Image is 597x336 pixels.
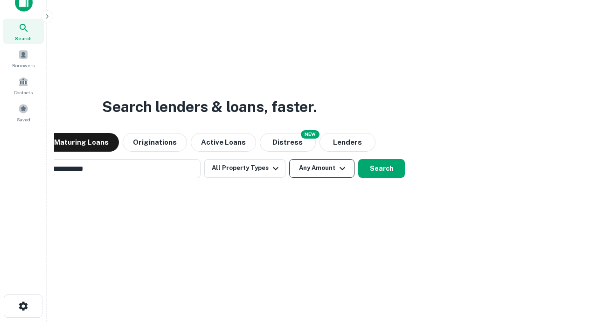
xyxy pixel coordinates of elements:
[3,73,44,98] a: Contacts
[102,96,317,118] h3: Search lenders & loans, faster.
[17,116,30,123] span: Saved
[3,100,44,125] a: Saved
[14,89,33,96] span: Contacts
[289,159,354,178] button: Any Amount
[3,46,44,71] a: Borrowers
[123,133,187,152] button: Originations
[12,62,35,69] span: Borrowers
[358,159,405,178] button: Search
[191,133,256,152] button: Active Loans
[550,261,597,306] iframe: Chat Widget
[319,133,375,152] button: Lenders
[44,133,119,152] button: Maturing Loans
[15,35,32,42] span: Search
[260,133,316,152] button: Search distressed loans with lien and other non-mortgage details.
[204,159,285,178] button: All Property Types
[3,19,44,44] a: Search
[301,130,319,139] div: NEW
